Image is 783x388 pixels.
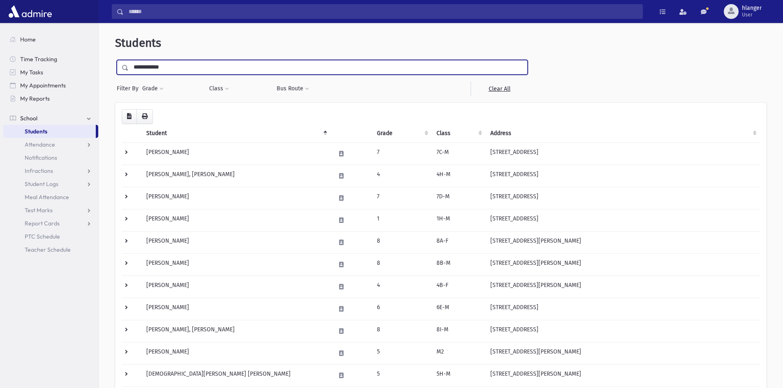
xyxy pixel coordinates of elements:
td: 8 [372,231,432,253]
span: School [20,115,37,122]
span: My Appointments [20,82,66,89]
a: Students [3,125,96,138]
td: 6E-M [432,298,486,320]
td: 8I-M [432,320,486,342]
td: [PERSON_NAME] [141,231,330,253]
td: 7 [372,187,432,209]
span: My Reports [20,95,50,102]
td: [STREET_ADDRESS] [485,142,760,165]
td: [STREET_ADDRESS] [485,187,760,209]
a: PTC Schedule [3,230,98,243]
td: [STREET_ADDRESS] [485,298,760,320]
td: 8 [372,320,432,342]
td: [STREET_ADDRESS][PERSON_NAME] [485,342,760,364]
a: Time Tracking [3,53,98,66]
span: My Tasks [20,69,43,76]
td: 8 [372,253,432,276]
span: hlanger [742,5,762,11]
td: [STREET_ADDRESS][PERSON_NAME] [485,253,760,276]
td: 6 [372,298,432,320]
th: Class: activate to sort column ascending [432,124,486,143]
span: Report Cards [25,220,60,227]
button: Print [136,109,153,124]
span: Attendance [25,141,55,148]
span: Infractions [25,167,53,174]
span: PTC Schedule [25,233,60,240]
span: Student Logs [25,180,58,188]
button: CSV [122,109,137,124]
a: My Reports [3,92,98,105]
td: 4 [372,165,432,187]
td: [PERSON_NAME] [141,253,330,276]
a: Teacher Schedule [3,243,98,256]
td: [PERSON_NAME] [141,187,330,209]
a: Report Cards [3,217,98,230]
span: Meal Attendance [25,193,69,201]
a: Notifications [3,151,98,164]
a: Meal Attendance [3,191,98,204]
span: Students [115,36,161,50]
td: [PERSON_NAME] [141,298,330,320]
button: Class [209,81,229,96]
a: Student Logs [3,177,98,191]
td: 5 [372,364,432,386]
td: [STREET_ADDRESS] [485,209,760,231]
button: Grade [142,81,164,96]
a: Attendance [3,138,98,151]
td: [PERSON_NAME] [141,276,330,298]
a: My Tasks [3,66,98,79]
th: Student: activate to sort column descending [141,124,330,143]
td: 1 [372,209,432,231]
button: Bus Route [276,81,310,96]
td: 4 [372,276,432,298]
a: Infractions [3,164,98,177]
input: Search [124,4,642,19]
td: 4B-F [432,276,486,298]
td: 7D-M [432,187,486,209]
td: [PERSON_NAME] [141,342,330,364]
td: 5H-M [432,364,486,386]
td: [PERSON_NAME], [PERSON_NAME] [141,165,330,187]
a: Test Marks [3,204,98,217]
td: 7C-M [432,142,486,165]
span: Test Marks [25,207,53,214]
td: 5 [372,342,432,364]
span: Teacher Schedule [25,246,71,253]
span: Filter By [117,84,142,93]
th: Grade: activate to sort column ascending [372,124,432,143]
td: [STREET_ADDRESS] [485,165,760,187]
span: Home [20,36,36,43]
td: 1H-M [432,209,486,231]
a: Clear All [471,81,528,96]
td: [PERSON_NAME] [141,209,330,231]
td: [PERSON_NAME] [141,142,330,165]
span: User [742,11,762,18]
td: M2 [432,342,486,364]
td: [STREET_ADDRESS] [485,320,760,342]
td: 7 [372,142,432,165]
td: 8B-M [432,253,486,276]
td: [STREET_ADDRESS][PERSON_NAME] [485,231,760,253]
td: 4H-M [432,165,486,187]
td: [PERSON_NAME], [PERSON_NAME] [141,320,330,342]
td: [STREET_ADDRESS][PERSON_NAME] [485,364,760,386]
span: Notifications [25,154,57,161]
a: My Appointments [3,79,98,92]
th: Address: activate to sort column ascending [485,124,760,143]
td: 8A-F [432,231,486,253]
span: Time Tracking [20,55,57,63]
a: Home [3,33,98,46]
td: [DEMOGRAPHIC_DATA][PERSON_NAME] [PERSON_NAME] [141,364,330,386]
span: Students [25,128,47,135]
td: [STREET_ADDRESS][PERSON_NAME] [485,276,760,298]
a: School [3,112,98,125]
img: AdmirePro [7,3,54,20]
